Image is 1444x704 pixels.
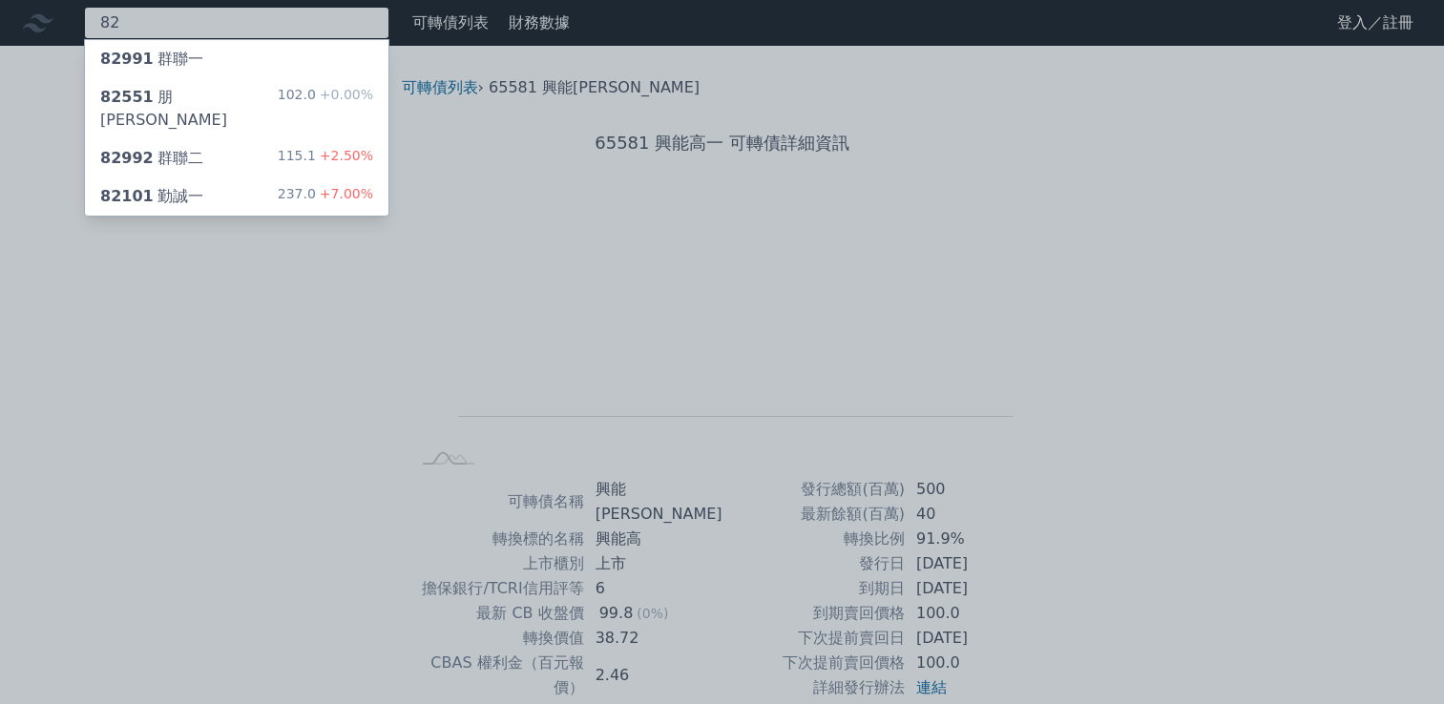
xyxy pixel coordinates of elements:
[85,139,388,177] a: 82992群聯二 115.1+2.50%
[100,187,154,205] span: 82101
[278,86,373,132] div: 102.0
[100,48,203,71] div: 群聯一
[85,177,388,216] a: 82101勤誠一 237.0+7.00%
[316,148,373,163] span: +2.50%
[100,149,154,167] span: 82992
[316,186,373,201] span: +7.00%
[100,88,154,106] span: 82551
[100,147,203,170] div: 群聯二
[85,78,388,139] a: 82551朋[PERSON_NAME] 102.0+0.00%
[85,40,388,78] a: 82991群聯一
[100,50,154,68] span: 82991
[316,87,373,102] span: +0.00%
[278,185,373,208] div: 237.0
[100,86,278,132] div: 朋[PERSON_NAME]
[100,185,203,208] div: 勤誠一
[278,147,373,170] div: 115.1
